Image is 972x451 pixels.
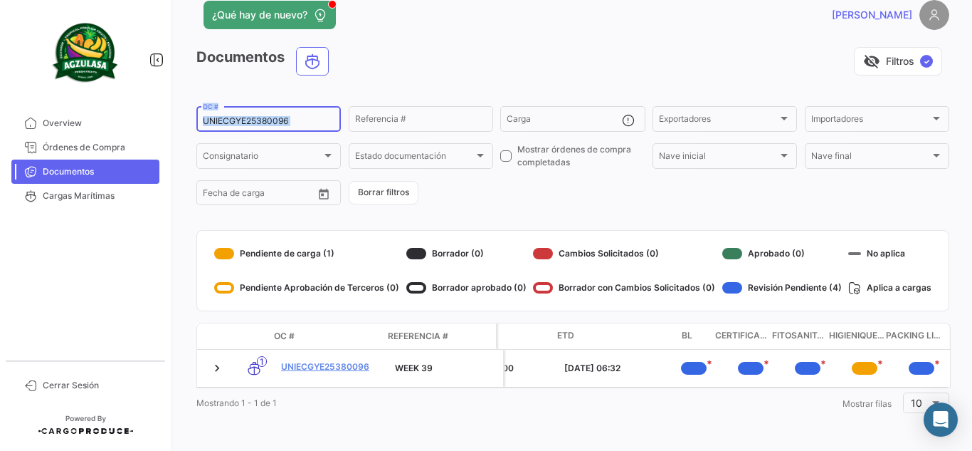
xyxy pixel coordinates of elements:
[811,116,930,126] span: Importadores
[848,242,931,265] div: No aplica
[458,362,553,375] div: [DATE] 20:00
[196,47,333,76] h3: Documentos
[811,153,930,163] span: Nave final
[297,48,328,75] button: Ocean
[257,356,267,367] span: 1
[212,8,307,22] span: ¿Qué hay de nuevo?
[203,190,228,200] input: Desde
[829,323,886,349] datatable-header-cell: HIGIENIQUE CERTIFICADE A
[204,1,336,29] button: ¿Qué hay de nuevo?
[848,276,931,299] div: Aplica a cargas
[842,398,892,409] span: Mostrar filas
[349,181,418,204] button: Borrar filtros
[226,331,268,342] datatable-header-cell: Modo de Transporte
[659,153,778,163] span: Nave inicial
[382,324,496,348] datatable-header-cell: Referencia #
[886,323,943,349] datatable-header-cell: PACKING LIST
[43,190,154,202] span: Cargas Marítimas
[722,276,842,299] div: Revisión Pendiente (4)
[43,379,154,392] span: Cerrar Sesión
[11,111,159,135] a: Overview
[551,323,658,349] datatable-header-cell: ETD
[658,323,715,349] datatable-header-cell: BL
[920,55,933,68] span: ✓
[210,361,224,375] a: Expand/Collapse Row
[564,362,660,375] div: [DATE] 06:32
[281,361,384,373] a: UNIECGYE25380096
[772,323,829,349] datatable-header-cell: FITOSANITARIO
[557,329,574,342] span: ETD
[854,47,942,76] button: visibility_offFiltros✓
[214,276,399,299] div: Pendiente Aprobación de Terceros (0)
[406,276,527,299] div: Borrador aprobado (0)
[11,184,159,208] a: Cargas Marítimas
[722,242,842,265] div: Aprobado (0)
[11,135,159,160] a: Órdenes de Compra
[43,165,154,178] span: Documentos
[395,362,497,375] div: WEEK 39
[313,183,334,204] button: Open calendar
[355,153,474,163] span: Estado documentación
[715,323,772,349] datatable-header-cell: CERTIFICADO CO
[886,329,943,343] span: PACKING LIST
[829,329,886,343] span: HIGIENIQUE CERTIFICADE A
[274,330,295,343] span: OC #
[924,403,958,437] div: Abrir Intercom Messenger
[196,398,277,408] span: Mostrando 1 - 1 de 1
[43,117,154,130] span: Overview
[533,276,715,299] div: Borrador con Cambios Solicitados (0)
[863,53,880,70] span: visibility_off
[43,141,154,154] span: Órdenes de Compra
[50,17,121,88] img: agzulasa-logo.png
[406,242,527,265] div: Borrador (0)
[203,153,322,163] span: Consignatario
[214,242,399,265] div: Pendiente de carga (1)
[388,330,448,343] span: Referencia #
[445,323,551,349] datatable-header-cell: ETA
[533,242,715,265] div: Cambios Solicitados (0)
[659,116,778,126] span: Exportadores
[517,143,645,169] span: Mostrar órdenes de compra completadas
[238,190,291,200] input: Hasta
[832,8,912,22] span: [PERSON_NAME]
[715,329,772,343] span: CERTIFICADO CO
[911,397,922,409] span: 10
[772,329,829,343] span: FITOSANITARIO
[268,324,382,348] datatable-header-cell: OC #
[682,329,692,343] span: BL
[11,160,159,184] a: Documentos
